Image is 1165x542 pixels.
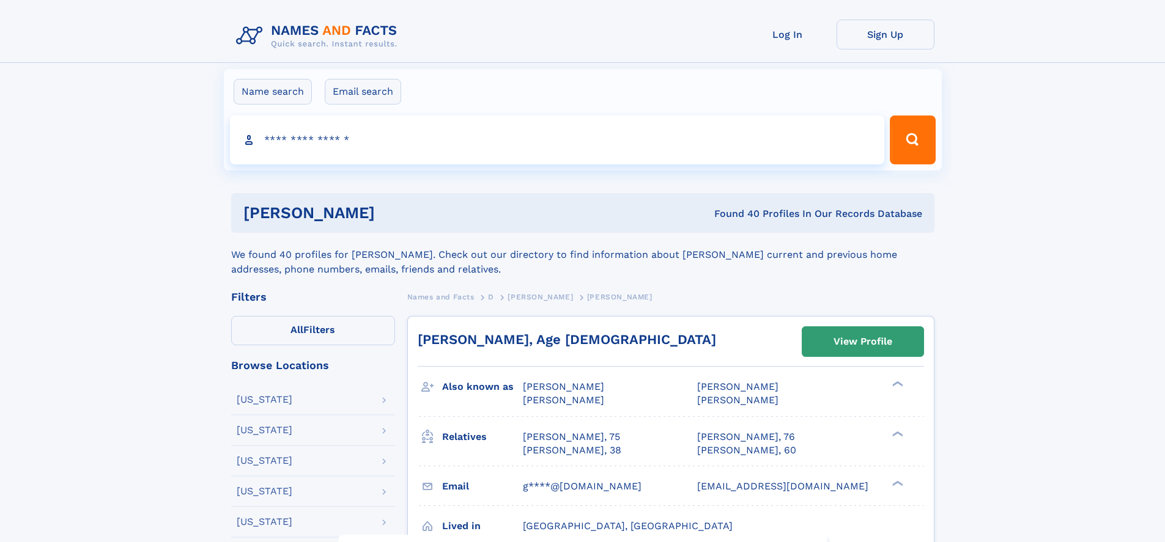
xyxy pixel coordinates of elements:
a: [PERSON_NAME], 75 [523,430,620,444]
a: Names and Facts [407,289,475,304]
span: [GEOGRAPHIC_DATA], [GEOGRAPHIC_DATA] [523,520,733,532]
div: Found 40 Profiles In Our Records Database [544,207,922,221]
h1: [PERSON_NAME] [243,205,545,221]
div: ❯ [889,479,904,487]
div: [US_STATE] [237,486,292,496]
a: [PERSON_NAME] [508,289,573,304]
div: Browse Locations [231,360,395,371]
label: Email search [325,79,401,104]
span: [PERSON_NAME] [697,394,779,406]
label: Filters [231,316,395,345]
div: Filters [231,291,395,302]
div: [US_STATE] [237,517,292,527]
a: View Profile [802,327,923,356]
span: [PERSON_NAME] [508,293,573,301]
div: View Profile [834,328,892,356]
input: search input [230,115,885,164]
a: Log In [739,20,837,49]
h3: Relatives [442,427,523,447]
button: Search Button [890,115,935,164]
div: ❯ [889,430,904,438]
label: Name search [234,79,312,104]
h3: Lived in [442,516,523,537]
span: All [290,324,303,335]
div: [US_STATE] [237,425,292,435]
div: ❯ [889,380,904,388]
span: [EMAIL_ADDRESS][DOMAIN_NAME] [697,480,868,492]
div: [US_STATE] [237,456,292,466]
img: Logo Names and Facts [231,20,407,53]
a: [PERSON_NAME], 38 [523,444,621,457]
span: D [488,293,494,301]
a: [PERSON_NAME], 60 [697,444,796,457]
h3: Email [442,476,523,497]
a: [PERSON_NAME], Age [DEMOGRAPHIC_DATA] [418,332,716,347]
a: D [488,289,494,304]
span: [PERSON_NAME] [523,394,604,406]
div: We found 40 profiles for [PERSON_NAME]. Check out our directory to find information about [PERSON... [231,233,934,277]
div: [US_STATE] [237,395,292,405]
a: Sign Up [837,20,934,49]
a: [PERSON_NAME], 76 [697,430,795,444]
h3: Also known as [442,376,523,397]
span: [PERSON_NAME] [587,293,653,301]
span: [PERSON_NAME] [697,381,779,392]
span: [PERSON_NAME] [523,381,604,392]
